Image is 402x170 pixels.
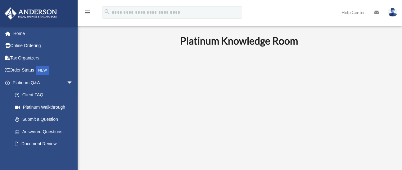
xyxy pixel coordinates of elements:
a: Answered Questions [9,125,82,138]
a: Tax Organizers [4,52,82,64]
a: Submit a Question [9,113,82,126]
img: Anderson Advisors Platinum Portal [3,7,59,20]
a: Platinum Q&Aarrow_drop_down [4,76,82,89]
a: Client FAQ [9,89,82,101]
a: menu [84,11,91,16]
b: Platinum Knowledge Room [180,35,298,47]
a: Platinum Walkthrough [9,101,82,113]
div: NEW [36,66,49,75]
img: User Pic [388,8,397,17]
i: menu [84,9,91,16]
a: Order StatusNEW [4,64,82,77]
a: Online Ordering [4,40,82,52]
i: search [104,8,111,15]
span: arrow_drop_down [67,76,79,89]
a: Document Review [9,138,82,150]
iframe: 231110_Toby_KnowledgeRoom [146,55,332,160]
a: Home [4,27,82,40]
